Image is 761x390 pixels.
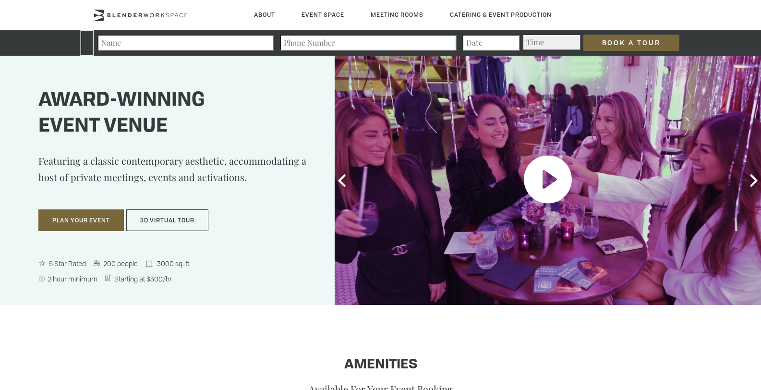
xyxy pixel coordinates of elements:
[38,88,311,140] h1: Award-winning event venue
[97,35,274,51] input: Name
[38,153,311,200] p: Featuring a classic contemporary aesthetic, accommodating a host of private meetings, events and ...
[280,35,457,51] input: Phone Number
[46,274,100,283] span: 2 hour minimum
[102,259,141,268] span: 200 people
[112,274,175,283] span: Starting at $300/hr
[93,357,669,373] h1: Amenities
[583,35,679,51] input: Book a Tour
[47,259,89,268] span: 5 Star Rated
[38,209,124,232] button: Plan Your Event
[126,209,208,232] button: 3D Virtual Tour
[155,259,193,268] span: 3000 sq. ft.
[462,35,520,51] input: Date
